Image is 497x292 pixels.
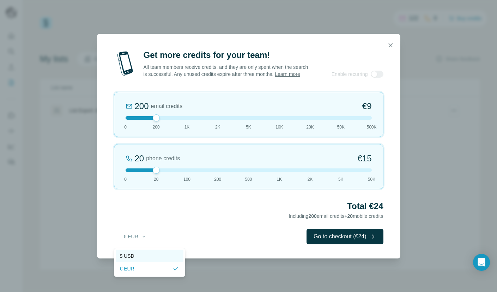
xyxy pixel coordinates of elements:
span: 10K [275,124,283,130]
div: 20 [135,153,144,164]
button: € EUR [119,230,152,243]
div: Open Intercom Messenger [473,254,490,271]
span: €15 [357,153,371,164]
span: 2K [308,176,313,183]
span: 1K [184,124,190,130]
span: 100 [183,176,190,183]
p: All team members receive credits, and they are only spent when the search is successful. Any unus... [144,64,309,78]
span: 50K [337,124,345,130]
span: 1K [277,176,282,183]
span: 20K [306,124,314,130]
span: 50K [368,176,375,183]
span: phone credits [146,154,180,163]
span: 200 [214,176,221,183]
span: Including email credits + mobile credits [289,213,383,219]
h2: Total €24 [114,201,383,212]
span: 0 [124,124,127,130]
span: 20 [347,213,353,219]
span: 5K [246,124,251,130]
span: 20 [154,176,158,183]
span: email credits [151,102,183,111]
span: 200 [153,124,160,130]
span: €9 [362,101,372,112]
div: 200 [135,101,149,112]
span: 200 [308,213,316,219]
span: Enable recurring [332,71,368,78]
img: mobile-phone [114,49,137,78]
span: $ USD [120,252,134,260]
span: 5K [338,176,344,183]
span: 500 [245,176,252,183]
span: 0 [124,176,127,183]
a: Learn more [275,71,300,77]
button: Go to checkout (€24) [307,229,383,244]
span: 500K [366,124,376,130]
span: 2K [215,124,220,130]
